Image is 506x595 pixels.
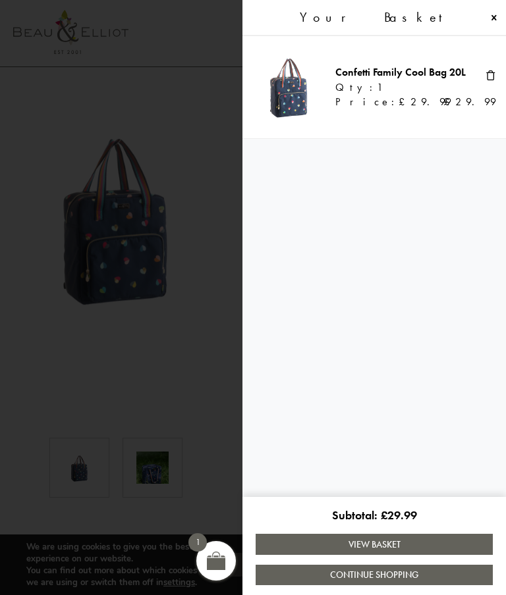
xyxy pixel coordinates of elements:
[252,49,325,122] img: Confetti Family Cool Bag 20L
[443,95,496,109] bdi: 29.99
[443,95,455,109] span: £
[300,10,454,25] span: Your Basket
[256,534,493,554] a: View Basket
[335,82,476,96] div: Qty:
[381,507,387,523] span: £
[332,507,381,523] span: Subtotal
[399,95,451,109] bdi: 29.99
[335,96,476,108] div: Price:
[256,565,493,585] a: Continue Shopping
[335,65,466,79] a: Confetti Family Cool Bag 20L
[399,95,410,109] span: £
[377,82,382,93] span: 1
[188,533,207,552] span: 1
[381,507,417,523] bdi: 29.99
